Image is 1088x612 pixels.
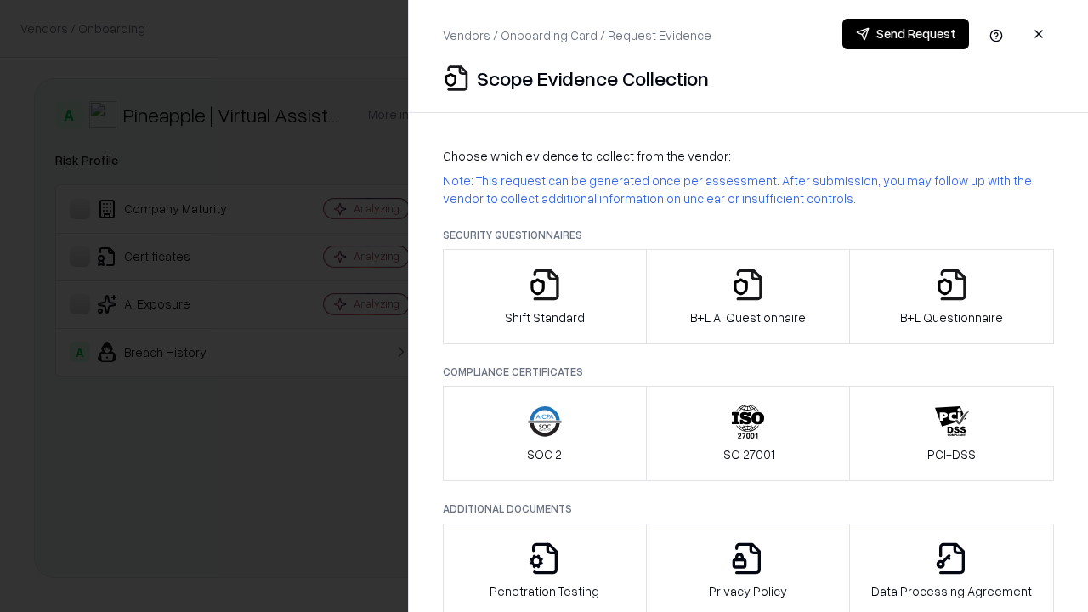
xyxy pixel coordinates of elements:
button: B+L AI Questionnaire [646,249,851,344]
p: Privacy Policy [709,582,787,600]
p: Security Questionnaires [443,228,1054,242]
p: Shift Standard [505,309,585,326]
p: Scope Evidence Collection [477,65,709,92]
button: Shift Standard [443,249,647,344]
button: Send Request [842,19,969,49]
p: Choose which evidence to collect from the vendor: [443,147,1054,165]
p: Vendors / Onboarding Card / Request Evidence [443,26,711,44]
p: Additional Documents [443,501,1054,516]
p: Note: This request can be generated once per assessment. After submission, you may follow up with... [443,172,1054,207]
button: PCI-DSS [849,386,1054,481]
p: B+L Questionnaire [900,309,1003,326]
button: ISO 27001 [646,386,851,481]
button: SOC 2 [443,386,647,481]
p: Data Processing Agreement [871,582,1032,600]
p: ISO 27001 [721,445,775,463]
p: B+L AI Questionnaire [690,309,806,326]
p: SOC 2 [527,445,562,463]
button: B+L Questionnaire [849,249,1054,344]
p: Penetration Testing [490,582,599,600]
p: Compliance Certificates [443,365,1054,379]
p: PCI-DSS [927,445,976,463]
